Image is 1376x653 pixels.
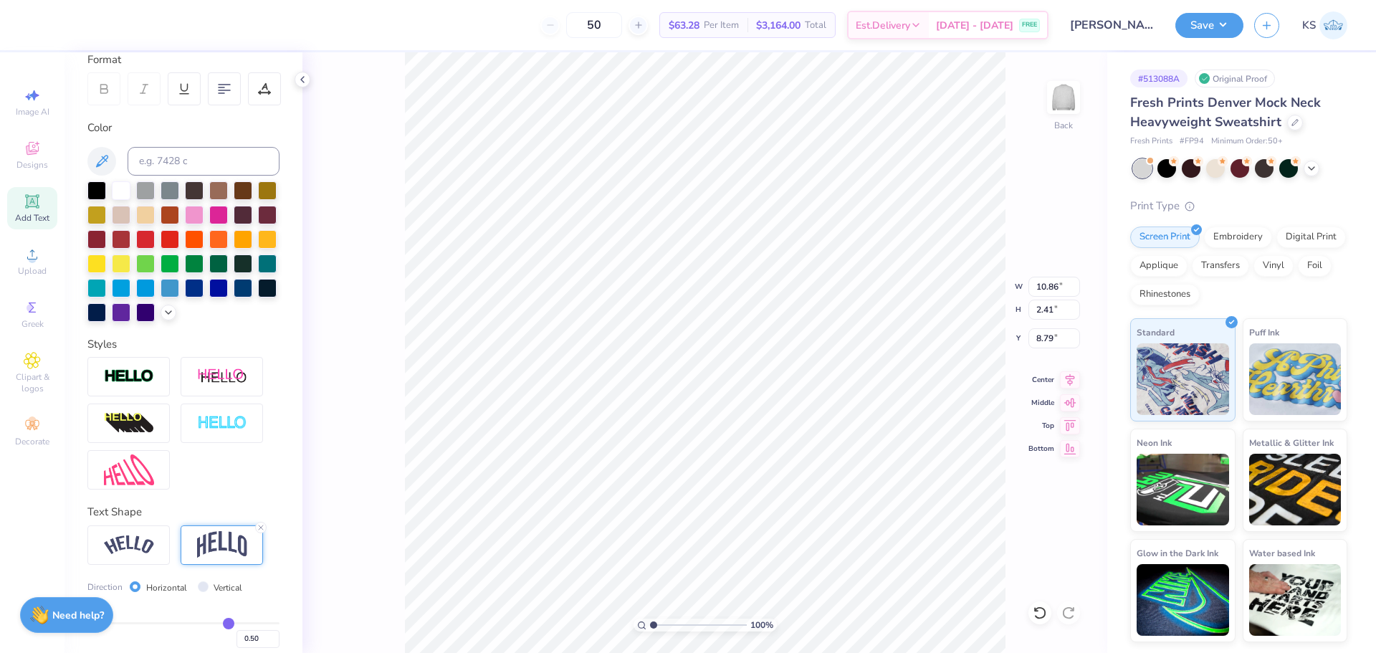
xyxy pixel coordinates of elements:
[87,336,279,353] div: Styles
[87,52,281,68] div: Format
[1022,20,1037,30] span: FREE
[197,531,247,558] img: Arch
[805,18,826,33] span: Total
[1253,255,1294,277] div: Vinyl
[1130,227,1200,248] div: Screen Print
[87,504,279,520] div: Text Shape
[566,12,622,38] input: – –
[1054,119,1073,132] div: Back
[936,18,1013,33] span: [DATE] - [DATE]
[104,454,154,485] img: Free Distort
[18,265,47,277] span: Upload
[704,18,739,33] span: Per Item
[1137,545,1218,561] span: Glow in the Dark Ink
[1137,325,1175,340] span: Standard
[1211,135,1283,148] span: Minimum Order: 50 +
[1192,255,1249,277] div: Transfers
[1276,227,1346,248] div: Digital Print
[16,106,49,118] span: Image AI
[104,535,154,555] img: Arc
[214,581,242,594] label: Vertical
[1137,435,1172,450] span: Neon Ink
[1130,255,1188,277] div: Applique
[1130,198,1347,214] div: Print Type
[1249,454,1342,525] img: Metallic & Glitter Ink
[197,368,247,386] img: Shadow
[52,609,104,622] strong: Need help?
[104,368,154,385] img: Stroke
[1130,135,1172,148] span: Fresh Prints
[1028,444,1054,454] span: Bottom
[1049,83,1078,112] img: Back
[128,147,279,176] input: e.g. 7428 c
[1249,545,1315,561] span: Water based Ink
[197,415,247,432] img: Negative Space
[1028,375,1054,385] span: Center
[756,18,801,33] span: $3,164.00
[1298,255,1332,277] div: Foil
[1137,564,1229,636] img: Glow in the Dark Ink
[15,436,49,447] span: Decorate
[1180,135,1204,148] span: # FP94
[1249,435,1334,450] span: Metallic & Glitter Ink
[669,18,699,33] span: $63.28
[1137,343,1229,415] img: Standard
[1130,284,1200,305] div: Rhinestones
[87,581,123,594] span: Direction
[104,412,154,435] img: 3d Illusion
[1059,11,1165,39] input: Untitled Design
[1028,398,1054,408] span: Middle
[1137,454,1229,525] img: Neon Ink
[87,120,279,136] div: Color
[21,318,44,330] span: Greek
[1204,227,1272,248] div: Embroidery
[1249,325,1279,340] span: Puff Ink
[1028,421,1054,431] span: Top
[146,581,187,594] label: Horizontal
[1249,564,1342,636] img: Water based Ink
[1249,343,1342,415] img: Puff Ink
[750,619,773,631] span: 100 %
[856,18,910,33] span: Est. Delivery
[15,212,49,224] span: Add Text
[7,371,57,394] span: Clipart & logos
[16,159,48,171] span: Designs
